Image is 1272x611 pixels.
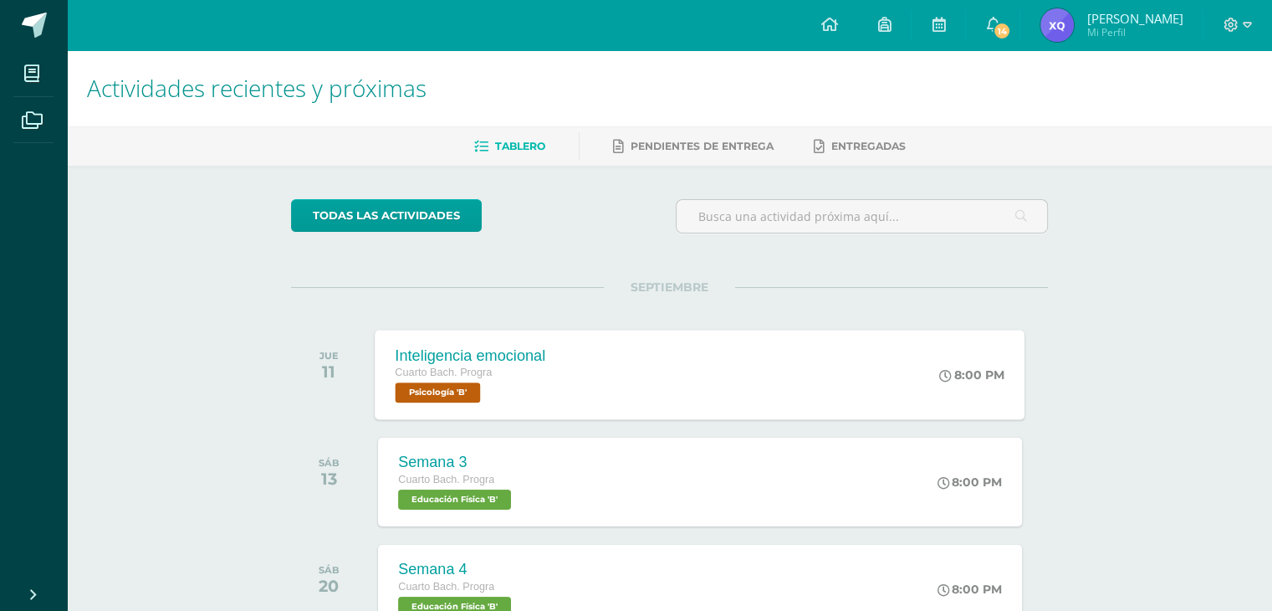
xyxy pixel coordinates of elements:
[993,22,1011,40] span: 14
[474,133,545,160] a: Tablero
[495,140,545,152] span: Tablero
[396,347,546,364] div: Inteligencia emocional
[604,280,735,295] span: SEPTIEMBRE
[398,454,515,471] div: Semana 3
[319,564,340,576] div: SÁB
[319,576,340,596] div: 20
[613,133,774,160] a: Pendientes de entrega
[677,200,1047,233] input: Busca una actividad próxima aquí...
[319,350,339,362] div: JUE
[319,362,339,382] div: 11
[631,140,774,152] span: Pendientes de entrega
[396,367,493,378] span: Cuarto Bach. Progra
[831,140,906,152] span: Entregadas
[940,367,1005,383] div: 8:00 PM
[1086,25,1183,39] span: Mi Perfil
[814,133,906,160] a: Entregadas
[1040,8,1074,42] img: 705728f454adae8e6a866e711eeff5ce.png
[87,72,427,104] span: Actividades recientes y próximas
[398,581,494,593] span: Cuarto Bach. Progra
[398,490,511,510] span: Educación Física 'B'
[398,561,515,578] div: Semana 4
[937,475,1002,490] div: 8:00 PM
[319,457,340,469] div: SÁB
[291,199,482,232] a: todas las Actividades
[937,582,1002,597] div: 8:00 PM
[398,474,494,485] span: Cuarto Bach. Progra
[396,383,481,403] span: Psicología 'B'
[319,469,340,489] div: 13
[1086,10,1183,27] span: [PERSON_NAME]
